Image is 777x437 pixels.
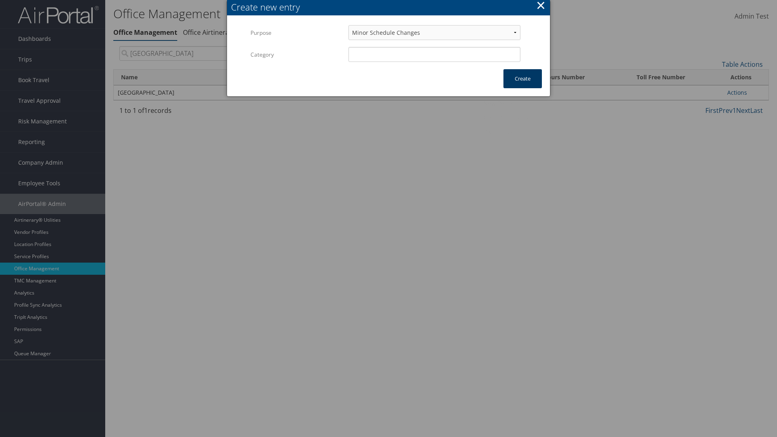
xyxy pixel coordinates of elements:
[251,25,342,40] label: Purpose
[231,1,550,13] div: Create new entry
[251,47,342,62] label: Category
[480,124,587,138] a: Page Length
[480,97,587,110] a: New Record
[480,110,587,124] a: Column Visibility
[503,69,542,88] button: Create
